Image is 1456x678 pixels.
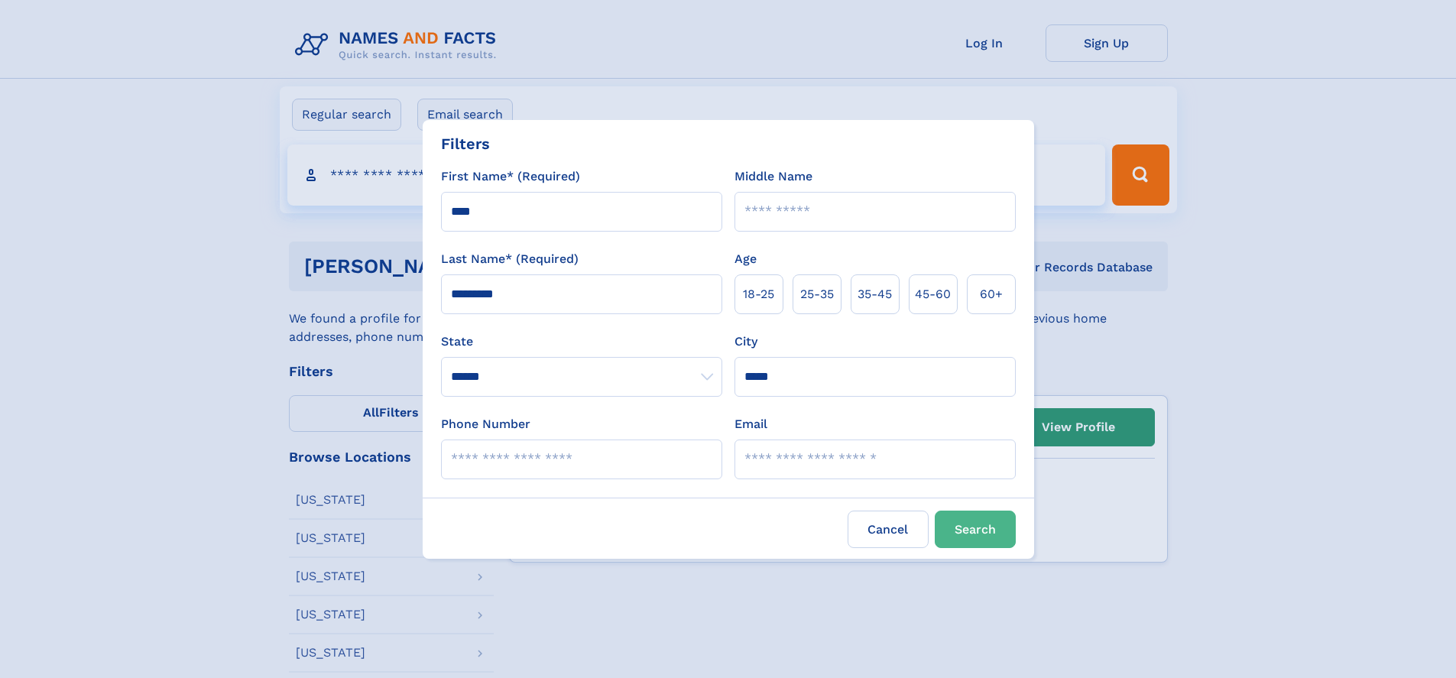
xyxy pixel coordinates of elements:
span: 45‑60 [915,285,951,303]
span: 35‑45 [858,285,892,303]
label: First Name* (Required) [441,167,580,186]
span: 25‑35 [800,285,834,303]
label: Email [734,415,767,433]
button: Search [935,511,1016,548]
span: 18‑25 [743,285,774,303]
label: State [441,333,722,351]
label: Phone Number [441,415,530,433]
label: Age [734,250,757,268]
label: City [734,333,757,351]
label: Middle Name [734,167,812,186]
label: Cancel [848,511,929,548]
div: Filters [441,132,490,155]
span: 60+ [980,285,1003,303]
label: Last Name* (Required) [441,250,579,268]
